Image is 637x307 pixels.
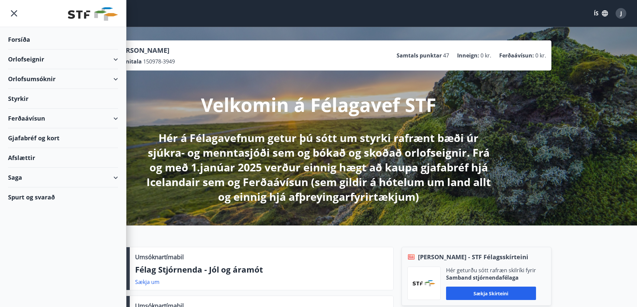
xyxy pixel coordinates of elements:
img: union_logo [68,7,118,21]
img: vjCaq2fThgY3EUYqSgpjEiBg6WP39ov69hlhuPVN.png [413,280,435,286]
p: Ferðaávísun : [499,52,534,59]
div: Forsíða [8,30,118,49]
p: Samband stjórnendafélaga [446,274,536,281]
button: J [613,5,629,21]
div: Saga [8,168,118,187]
div: Styrkir [8,89,118,109]
button: ÍS [590,7,612,19]
p: Hér á Félagavefnum getur þú sótt um styrki rafrænt bæði úr sjúkra- og menntasjóði sem og bókað og... [142,131,495,204]
span: 0 kr. [481,52,491,59]
p: Samtals punktar [397,52,442,59]
span: [PERSON_NAME] - STF Félagsskírteini [418,253,528,261]
div: Orlofsumsóknir [8,69,118,89]
div: Orlofseignir [8,49,118,69]
p: Velkomin á Félagavef STF [201,92,436,117]
div: Spurt og svarað [8,187,118,207]
p: Inneign : [457,52,479,59]
button: Sækja skírteini [446,287,536,300]
a: Sækja um [135,278,160,286]
p: Kennitala [115,58,142,65]
div: Ferðaávísun [8,109,118,128]
span: 0 kr. [535,52,546,59]
p: Umsóknartímabil [135,253,184,261]
div: Afslættir [8,148,118,168]
span: J [620,10,622,17]
p: [PERSON_NAME] [115,46,175,55]
div: Gjafabréf og kort [8,128,118,148]
button: menu [8,7,20,19]
span: 47 [443,52,449,59]
span: 150978-3949 [143,58,175,65]
p: Hér geturðu sótt rafræn skilríki fyrir [446,267,536,274]
p: Félag Stjórnenda - Jól og áramót [135,264,388,275]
